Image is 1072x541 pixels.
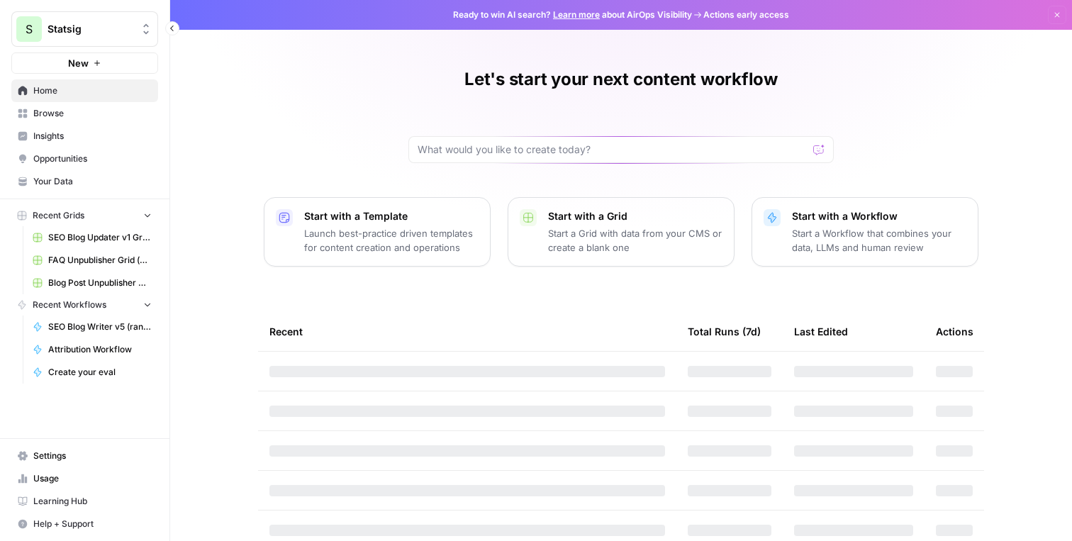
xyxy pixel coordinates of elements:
[33,495,152,508] span: Learning Hub
[33,130,152,143] span: Insights
[792,226,966,255] p: Start a Workflow that combines your data, LLMs and human review
[33,299,106,311] span: Recent Workflows
[26,316,158,338] a: SEO Blog Writer v5 (random date)
[68,56,89,70] span: New
[33,472,152,485] span: Usage
[304,209,479,223] p: Start with a Template
[48,231,152,244] span: SEO Blog Updater v1 Grid (master)
[33,209,84,222] span: Recent Grids
[11,102,158,125] a: Browse
[11,294,158,316] button: Recent Workflows
[26,361,158,384] a: Create your eval
[33,152,152,165] span: Opportunities
[26,226,158,249] a: SEO Blog Updater v1 Grid (master)
[48,22,133,36] span: Statsig
[464,68,778,91] h1: Let's start your next content workflow
[794,312,848,351] div: Last Edited
[26,272,158,294] a: Blog Post Unpublisher Grid (master)
[11,125,158,147] a: Insights
[11,79,158,102] a: Home
[26,21,33,38] span: S
[33,84,152,97] span: Home
[33,518,152,530] span: Help + Support
[11,170,158,193] a: Your Data
[792,209,966,223] p: Start with a Workflow
[11,11,158,47] button: Workspace: Statsig
[11,490,158,513] a: Learning Hub
[11,445,158,467] a: Settings
[26,249,158,272] a: FAQ Unpublisher Grid (master)
[48,366,152,379] span: Create your eval
[11,52,158,74] button: New
[688,312,761,351] div: Total Runs (7d)
[453,9,692,21] span: Ready to win AI search? about AirOps Visibility
[48,254,152,267] span: FAQ Unpublisher Grid (master)
[418,143,808,157] input: What would you like to create today?
[11,205,158,226] button: Recent Grids
[48,343,152,356] span: Attribution Workflow
[264,197,491,267] button: Start with a TemplateLaunch best-practice driven templates for content creation and operations
[11,467,158,490] a: Usage
[703,9,789,21] span: Actions early access
[548,226,722,255] p: Start a Grid with data from your CMS or create a blank one
[11,147,158,170] a: Opportunities
[269,312,665,351] div: Recent
[548,209,722,223] p: Start with a Grid
[936,312,973,351] div: Actions
[304,226,479,255] p: Launch best-practice driven templates for content creation and operations
[11,513,158,535] button: Help + Support
[33,175,152,188] span: Your Data
[26,338,158,361] a: Attribution Workflow
[48,320,152,333] span: SEO Blog Writer v5 (random date)
[33,450,152,462] span: Settings
[553,9,600,20] a: Learn more
[508,197,735,267] button: Start with a GridStart a Grid with data from your CMS or create a blank one
[752,197,978,267] button: Start with a WorkflowStart a Workflow that combines your data, LLMs and human review
[33,107,152,120] span: Browse
[48,277,152,289] span: Blog Post Unpublisher Grid (master)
